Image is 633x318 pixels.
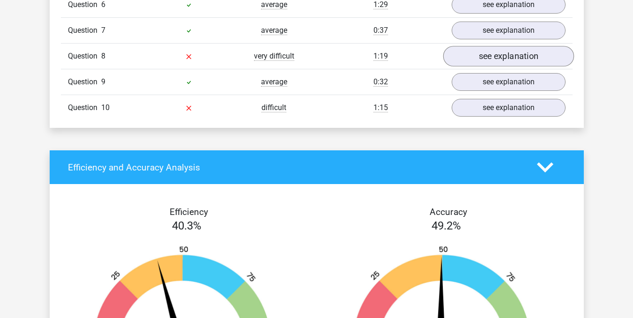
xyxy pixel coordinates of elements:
span: Question [68,102,101,113]
h4: Efficiency [68,207,310,217]
span: 7 [101,26,105,35]
h4: Efficiency and Accuracy Analysis [68,162,523,173]
span: Question [68,76,101,88]
span: 40.3% [172,219,201,232]
a: see explanation [452,73,566,91]
span: 1:15 [373,103,388,112]
span: 10 [101,103,110,112]
span: 8 [101,52,105,60]
span: 49.2% [432,219,461,232]
span: very difficult [254,52,294,61]
span: Question [68,51,101,62]
span: 0:32 [373,77,388,87]
span: 0:37 [373,26,388,35]
a: see explanation [452,22,566,39]
span: average [261,77,287,87]
a: see explanation [452,99,566,117]
span: average [261,26,287,35]
span: 9 [101,77,105,86]
a: see explanation [443,46,573,67]
span: Question [68,25,101,36]
h4: Accuracy [328,207,569,217]
span: difficult [261,103,286,112]
span: 1:19 [373,52,388,61]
